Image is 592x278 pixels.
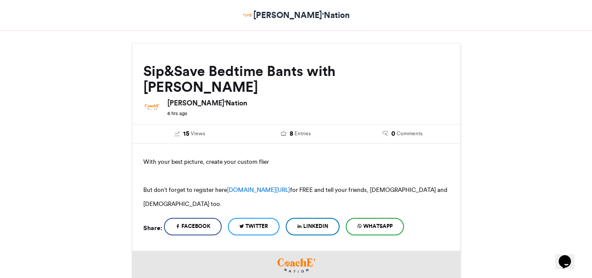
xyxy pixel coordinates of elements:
[183,129,189,139] span: 15
[181,222,210,230] span: Facebook
[555,243,583,269] iframe: chat widget
[167,99,449,106] h6: [PERSON_NAME]'Nation
[245,222,268,230] span: Twitter
[143,129,237,139] a: 15 Views
[363,222,393,230] span: WhatsApp
[164,218,222,235] a: Facebook
[227,183,290,197] a: [DOMAIN_NAME][URL]
[191,130,205,137] span: Views
[143,63,449,95] h2: Sip&Save Bedtime Bants with [PERSON_NAME]
[228,218,280,235] a: Twitter
[167,110,187,116] small: 6 hrs ago
[242,11,253,22] img: Bedtime Bants
[286,218,340,235] a: LinkedIn
[294,130,311,137] span: Entries
[397,130,422,137] span: Comments
[391,129,395,139] span: 0
[249,129,343,139] a: 8 Entries
[303,222,328,230] span: LinkedIn
[346,218,404,235] a: WhatsApp
[143,99,161,117] img: CoachE'Nation
[242,9,350,22] a: [PERSON_NAME]'Nation
[143,222,162,234] h5: Share:
[356,129,449,139] a: 0 Comments
[143,155,449,211] p: With your best picture, create your custom flier But don’t forget to register here for FREE and t...
[290,129,293,139] span: 8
